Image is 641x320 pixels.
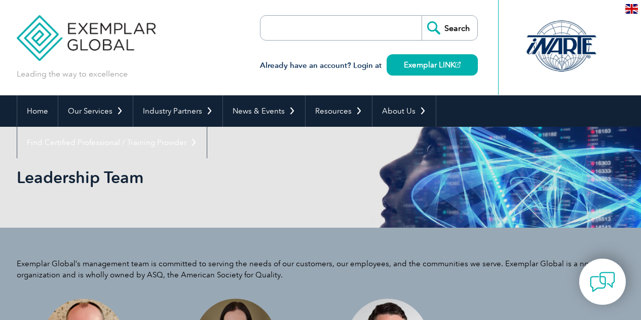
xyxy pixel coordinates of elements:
img: open_square.png [455,62,461,67]
p: Leading the way to excellence [17,68,128,80]
h3: Already have an account? Login at [260,59,478,72]
a: Home [17,95,58,127]
a: Resources [306,95,372,127]
img: contact-chat.png [590,269,615,295]
a: Find Certified Professional / Training Provider [17,127,207,158]
a: News & Events [223,95,305,127]
a: Industry Partners [133,95,222,127]
a: About Us [372,95,436,127]
a: Our Services [58,95,133,127]
h1: Leadership Team [17,167,406,187]
input: Search [422,16,477,40]
img: en [625,4,638,14]
a: Exemplar LINK [387,54,478,76]
p: Exemplar Global’s management team is committed to serving the needs of our customers, our employe... [17,258,625,280]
